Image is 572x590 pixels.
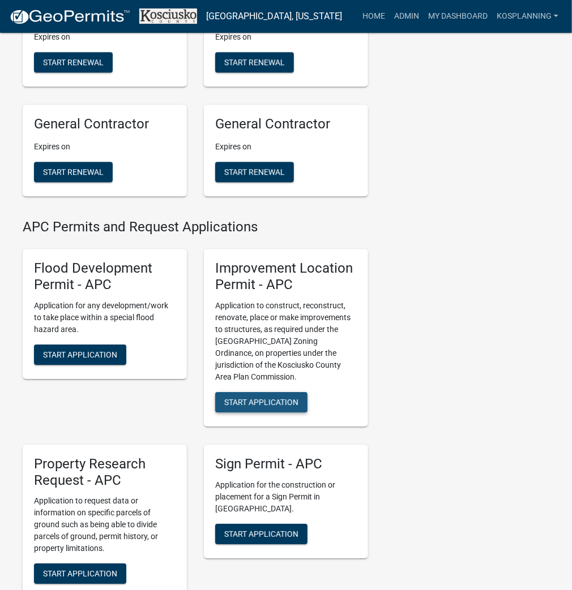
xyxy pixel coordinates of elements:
p: Expires on [34,31,176,43]
h5: Flood Development Permit - APC [34,260,176,293]
img: Kosciusko County, Indiana [139,8,197,24]
span: Start Application [43,569,117,578]
button: Start Renewal [215,162,294,182]
button: Start Renewal [34,52,113,72]
h5: General Contractor [34,116,176,132]
span: Start Application [224,529,298,538]
button: Start Application [34,563,126,584]
p: Application to request data or information on specific parcels of ground such as being able to di... [34,495,176,554]
span: Start Renewal [43,167,104,176]
p: Expires on [215,31,357,43]
p: Expires on [34,141,176,153]
span: Start Renewal [224,57,285,66]
p: Application for the construction or placement for a Sign Permit in [GEOGRAPHIC_DATA]. [215,479,357,515]
h5: General Contractor [215,116,357,132]
a: My Dashboard [424,6,492,27]
p: Application for any development/work to take place within a special flood hazard area. [34,300,176,335]
button: Start Application [34,344,126,365]
p: Expires on [215,141,357,153]
span: Start Renewal [224,167,285,176]
span: Start Application [224,397,298,406]
button: Start Renewal [215,52,294,72]
h5: Improvement Location Permit - APC [215,260,357,293]
h4: APC Permits and Request Applications [23,219,368,235]
button: Start Application [215,524,308,544]
h5: Property Research Request - APC [34,456,176,489]
button: Start Application [215,392,308,412]
span: Start Renewal [43,57,104,66]
a: Admin [390,6,424,27]
button: Start Renewal [34,162,113,182]
a: Home [358,6,390,27]
h5: Sign Permit - APC [215,456,357,472]
a: [GEOGRAPHIC_DATA], [US_STATE] [206,7,342,26]
span: Start Application [43,350,117,359]
p: Application to construct, reconstruct, renovate, place or make improvements to structures, as req... [215,300,357,383]
a: kosplanning [492,6,563,27]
